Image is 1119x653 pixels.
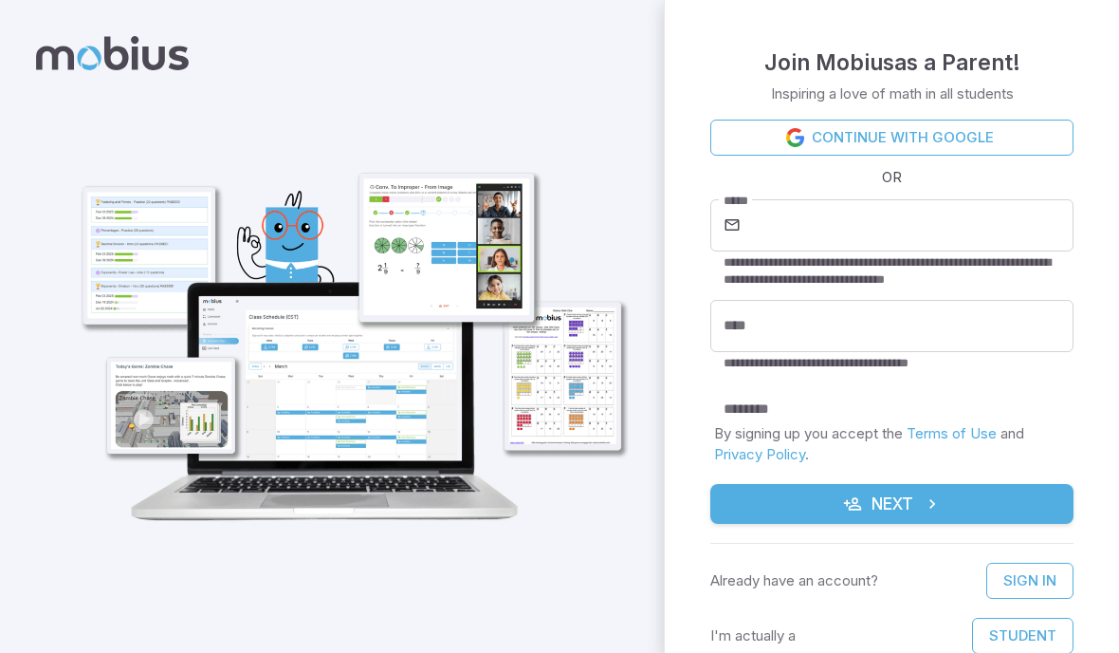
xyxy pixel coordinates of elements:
[710,484,1073,524] button: Next
[877,167,907,188] span: OR
[710,120,1073,156] a: Continue with Google
[714,423,1070,465] p: By signing up you accept the and .
[710,570,878,591] p: Already have an account?
[986,563,1073,599] a: Sign In
[714,445,805,463] a: Privacy Policy
[907,424,997,442] a: Terms of Use
[764,46,1020,80] h4: Join Mobius as a Parent !
[771,84,1014,104] p: Inspiring a love of math in all students
[710,625,796,646] p: I'm actually a
[53,108,641,540] img: parent_1-illustration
